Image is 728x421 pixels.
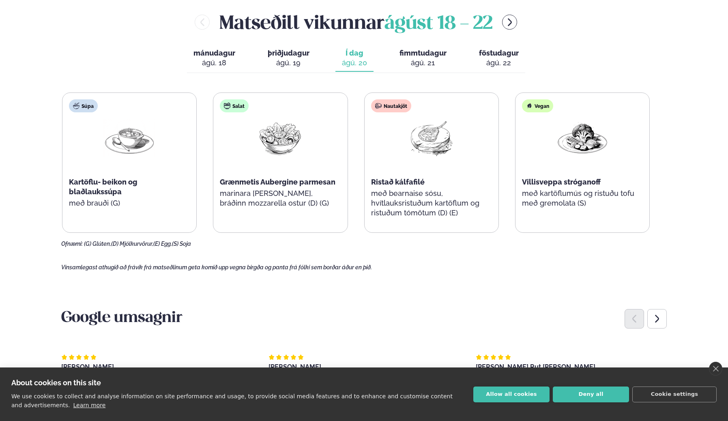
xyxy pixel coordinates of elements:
span: Ristað kálfafilé [371,178,425,186]
div: Salat [220,99,249,112]
a: close [709,362,722,376]
div: ágú. 21 [399,58,447,68]
h2: Matseðill vikunnar [219,9,492,35]
div: Nautakjöt [371,99,411,112]
span: föstudagur [479,49,519,57]
h3: Google umsagnir [61,309,667,328]
div: [PERSON_NAME] Rut [PERSON_NAME] [476,364,667,370]
span: Grænmetis Aubergine parmesan [220,178,335,186]
p: með bearnaise sósu, hvítlauksristuðum kartöflum og ristuðum tómötum (D) (E) [371,189,492,218]
div: Next slide [647,309,667,329]
strong: About cookies on this site [11,378,101,387]
img: salad.svg [224,103,230,109]
button: fimmtudagur ágú. 21 [393,45,453,72]
img: Vegan.png [556,119,608,157]
button: Í dag ágú. 20 [335,45,374,72]
img: Vegan.svg [526,103,533,109]
button: þriðjudagur ágú. 19 [261,45,316,72]
p: marinara [PERSON_NAME], bráðinn mozzarella ostur (D) (G) [220,189,341,208]
div: Previous slide [625,309,644,329]
button: föstudagur ágú. 22 [472,45,525,72]
div: ágú. 19 [268,58,309,68]
span: þriðjudagur [268,49,309,57]
div: Vegan [522,99,553,112]
div: Súpa [69,99,98,112]
span: (S) Soja [172,241,191,247]
div: ágú. 18 [193,58,235,68]
img: Lamb-Meat.png [406,119,457,157]
p: með brauði (G) [69,198,190,208]
div: [PERSON_NAME] [61,364,252,370]
div: ágú. 22 [479,58,519,68]
div: ágú. 20 [342,58,367,68]
img: Soup.png [103,119,155,157]
span: (D) Mjólkurvörur, [111,241,153,247]
span: Villisveppa stróganoff [522,178,601,186]
span: fimmtudagur [399,49,447,57]
img: beef.svg [375,103,382,109]
span: Vinsamlegast athugið að frávik frá matseðlinum geta komið upp vegna birgða og panta frá fólki sem... [61,264,372,271]
span: Kartöflu- beikon og blaðlaukssúpa [69,178,137,196]
span: Ofnæmi: [61,241,83,247]
button: mánudagur ágú. 18 [187,45,242,72]
button: Deny all [553,387,629,402]
span: ágúst 18 - 22 [384,15,492,33]
button: menu-btn-left [195,15,210,30]
p: með kartöflumús og ristuðu tofu með gremolata (S) [522,189,643,208]
span: (G) Glúten, [84,241,111,247]
img: Salad.png [254,119,306,157]
img: soup.svg [73,103,79,109]
div: [PERSON_NAME] [268,364,460,370]
span: mánudagur [193,49,235,57]
button: menu-btn-right [502,15,517,30]
button: Allow all cookies [473,387,550,402]
button: Cookie settings [632,387,717,402]
p: We use cookies to collect and analyse information on site performance and usage, to provide socia... [11,393,453,408]
a: Learn more [73,402,106,408]
span: Í dag [342,48,367,58]
span: (E) Egg, [153,241,172,247]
